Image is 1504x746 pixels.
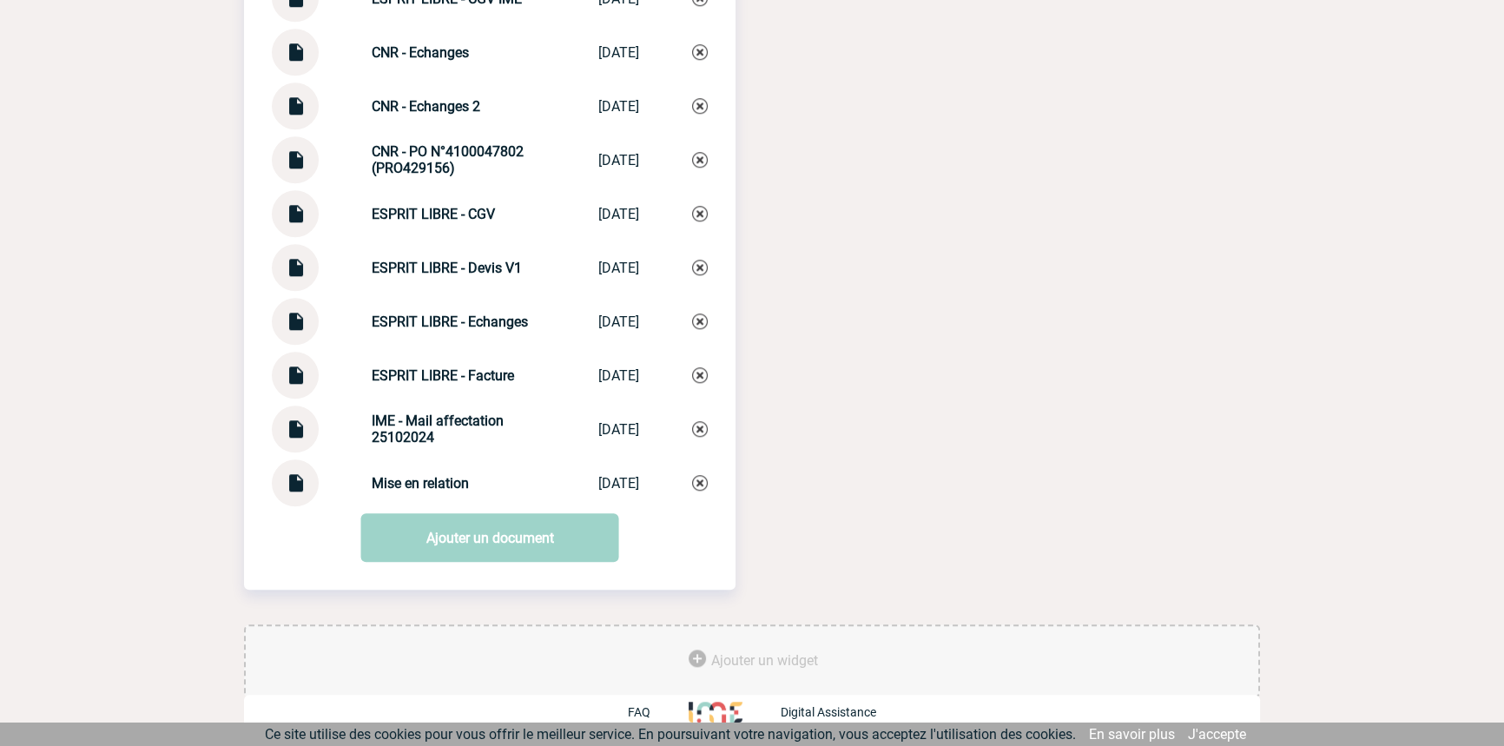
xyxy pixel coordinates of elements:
strong: ESPRIT LIBRE - CGV [372,206,495,222]
img: Supprimer [692,206,708,221]
div: [DATE] [598,98,639,115]
img: Supprimer [692,314,708,329]
img: Supprimer [692,152,708,168]
div: [DATE] [598,367,639,384]
strong: ESPRIT LIBRE - Facture [372,367,514,384]
strong: Mise en relation [372,475,469,492]
a: FAQ [628,703,689,720]
div: [DATE] [598,475,639,492]
img: Supprimer [692,98,708,114]
img: http://www.idealmeetingsevents.fr/ [689,702,742,723]
div: [DATE] [598,260,639,276]
strong: ESPRIT LIBRE - Echanges [372,314,528,330]
img: Supprimer [692,475,708,491]
p: FAQ [628,705,650,719]
strong: CNR - PO N°4100047802 (PRO429156) [372,143,524,176]
a: J'accepte [1188,726,1246,743]
img: Supprimer [692,367,708,383]
img: Supprimer [692,44,708,60]
div: [DATE] [598,314,639,330]
img: Supprimer [692,421,708,437]
div: Ajouter des outils d'aide à la gestion de votre événement [244,624,1260,697]
img: Supprimer [692,260,708,275]
span: Ce site utilise des cookies pour vous offrir le meilleur service. En poursuivant votre navigation... [265,726,1076,743]
strong: ESPRIT LIBRE - Devis V1 [372,260,522,276]
p: Digital Assistance [781,705,876,719]
div: [DATE] [598,206,639,222]
strong: CNR - Echanges [372,44,469,61]
div: [DATE] [598,152,639,168]
div: [DATE] [598,44,639,61]
a: Ajouter un document [361,513,619,562]
strong: IME - Mail affectation 25102024 [372,413,504,446]
strong: CNR - Echanges 2 [372,98,480,115]
a: En savoir plus [1089,726,1175,743]
div: [DATE] [598,421,639,438]
span: Ajouter un widget [711,652,818,669]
